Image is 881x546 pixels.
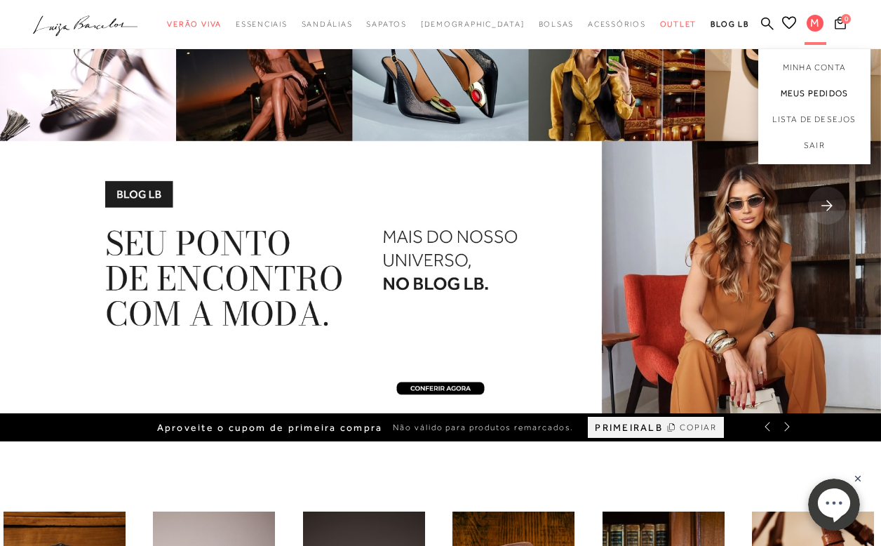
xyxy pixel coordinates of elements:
a: categoryNavScreenReaderText [302,11,353,37]
a: Lista de desejos [758,107,870,133]
button: 0 [830,15,850,34]
span: Aproveite o cupom de primeira compra [157,422,383,434]
span: Sapatos [366,20,406,28]
span: PRIMEIRALB [595,422,662,434]
span: Acessórios [588,20,646,28]
span: Verão Viva [167,20,222,28]
a: Meus Pedidos [758,81,870,107]
a: noSubCategoriesText [421,11,525,37]
a: categoryNavScreenReaderText [539,11,574,37]
span: Sandálias [302,20,353,28]
a: BLOG LB [711,11,748,37]
a: categoryNavScreenReaderText [588,11,646,37]
span: 0 [841,14,851,24]
a: categoryNavScreenReaderText [366,11,406,37]
a: Minha Conta [758,49,870,81]
a: categoryNavScreenReaderText [660,11,697,37]
a: Sair [758,133,870,164]
a: categoryNavScreenReaderText [167,11,222,37]
span: Outlet [660,20,697,28]
span: Bolsas [539,20,574,28]
span: M [807,15,823,32]
button: M [800,14,830,36]
span: COPIAR [680,421,718,434]
span: BLOG LB [711,20,748,28]
a: categoryNavScreenReaderText [236,11,288,37]
span: [DEMOGRAPHIC_DATA] [421,20,525,28]
span: Não válido para produtos remarcados. [393,422,574,434]
span: Essenciais [236,20,288,28]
